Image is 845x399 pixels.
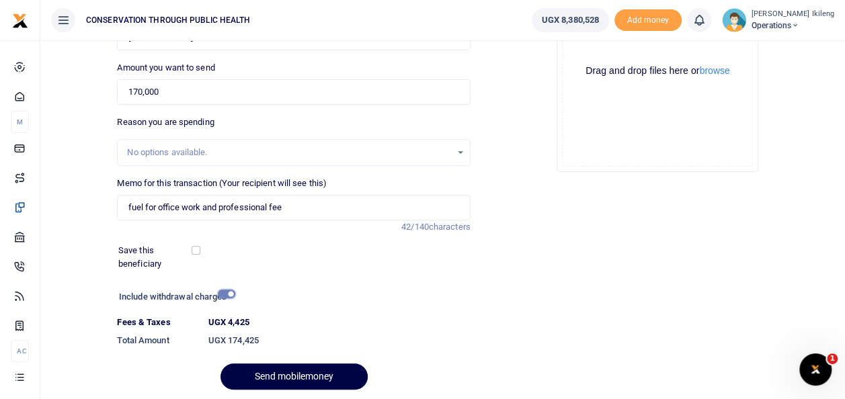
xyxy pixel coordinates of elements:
h6: Total Amount [117,335,197,346]
img: profile-user [722,8,746,32]
button: browse [699,66,729,75]
label: Amount you want to send [117,61,214,75]
input: Enter extra information [117,195,470,220]
span: 42/140 [401,222,429,232]
label: Save this beneficiary [118,244,194,270]
span: 1 [827,353,838,364]
div: No options available. [127,146,450,159]
span: Operations [752,19,834,32]
iframe: Intercom live chat [799,353,832,386]
a: UGX 8,380,528 [532,8,609,32]
span: UGX 8,380,528 [542,13,599,27]
input: UGX [117,79,470,105]
a: profile-user [PERSON_NAME] Ikileng Operations [722,8,834,32]
a: Add money [614,14,682,24]
h6: UGX 174,425 [208,335,471,346]
small: [PERSON_NAME] Ikileng [752,9,834,20]
label: Memo for this transaction (Your recipient will see this) [117,177,327,190]
img: logo-small [12,13,28,29]
dt: Fees & Taxes [112,316,202,329]
span: characters [429,222,471,232]
li: M [11,111,29,133]
label: Reason you are spending [117,116,214,129]
h6: Include withdrawal charges [119,292,229,302]
span: CONSERVATION THROUGH PUBLIC HEALTH [81,14,255,26]
div: Drag and drop files here or [563,64,752,77]
a: logo-small logo-large logo-large [12,15,28,25]
span: Add money [614,9,682,32]
label: UGX 4,425 [208,316,249,329]
li: Wallet ballance [526,8,614,32]
li: Toup your wallet [614,9,682,32]
li: Ac [11,340,29,362]
button: Send mobilemoney [220,363,368,390]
